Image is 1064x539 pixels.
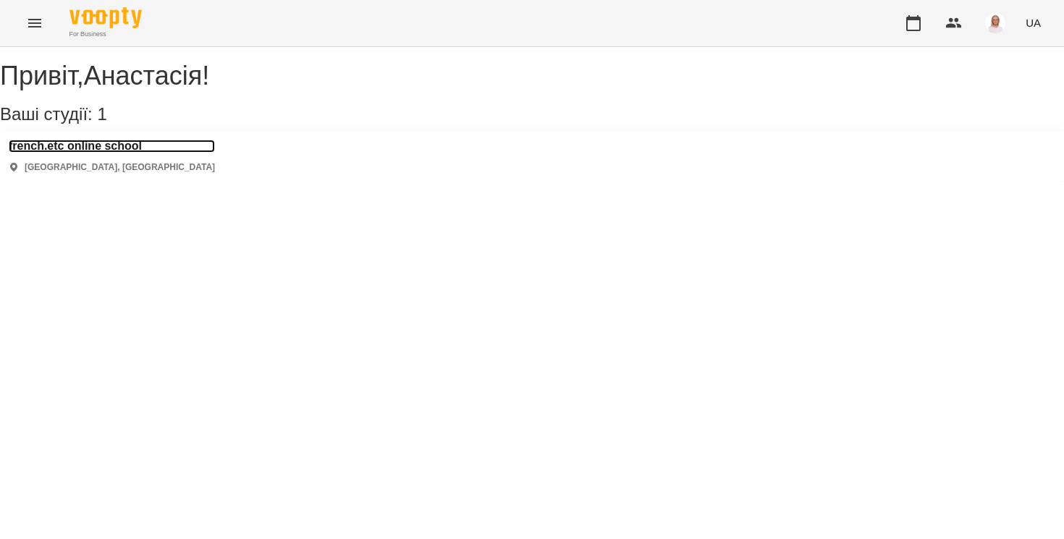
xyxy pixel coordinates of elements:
[69,7,142,28] img: Voopty Logo
[985,13,1005,33] img: 7b3448e7bfbed3bd7cdba0ed84700e25.png
[1020,9,1047,36] button: UA
[97,104,106,124] span: 1
[25,161,215,174] p: [GEOGRAPHIC_DATA], [GEOGRAPHIC_DATA]
[1026,15,1041,30] span: UA
[69,30,142,39] span: For Business
[9,140,215,153] a: french.etc online school
[17,6,52,41] button: Menu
